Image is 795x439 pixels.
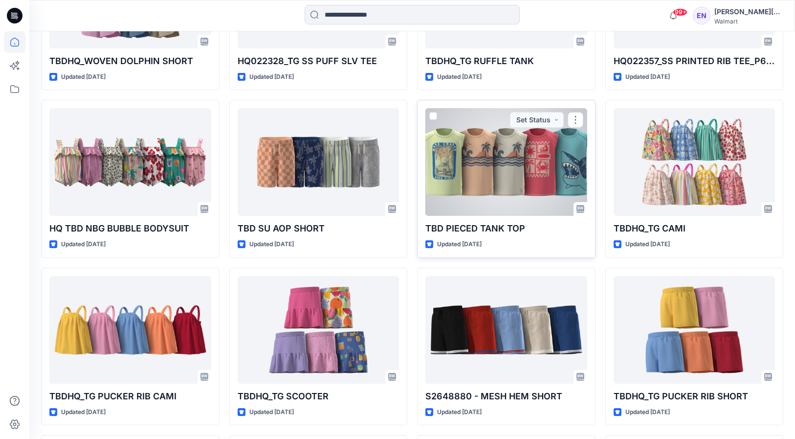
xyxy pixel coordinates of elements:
p: Updated [DATE] [625,239,670,250]
a: TBDHQ_TG CAMI [614,108,775,216]
a: TBD PIECED TANK TOP [425,108,587,216]
p: Updated [DATE] [437,239,482,250]
p: TBDHQ_TG SCOOTER [238,390,399,403]
p: S2648880 - MESH HEM SHORT [425,390,587,403]
p: TBDHQ_TG CAMI [614,222,775,235]
p: TBDHQ_TG PUCKER RIB CAMI [49,390,211,403]
p: TBDHQ_WOVEN DOLPHIN SHORT [49,54,211,68]
div: Walmart [714,18,783,25]
div: [PERSON_NAME][DATE] [714,6,783,18]
p: Updated [DATE] [249,72,294,82]
p: TBDHQ_TG RUFFLE TANK [425,54,587,68]
a: TBDHQ_TG PUCKER RIB SHORT [614,276,775,384]
a: HQ TBD NBG BUBBLE BODYSUIT [49,108,211,216]
p: Updated [DATE] [249,407,294,417]
a: S2648880 - MESH HEM SHORT [425,276,587,384]
p: Updated [DATE] [437,407,482,417]
a: TBDHQ_TG SCOOTER [238,276,399,384]
p: Updated [DATE] [625,407,670,417]
p: Updated [DATE] [61,239,106,250]
a: TBDHQ_TG PUCKER RIB CAMI [49,276,211,384]
p: HQ022357_SS PRINTED RIB TEE_P6347-B [614,54,775,68]
div: EN [693,7,710,24]
p: Updated [DATE] [625,72,670,82]
p: Updated [DATE] [61,407,106,417]
p: TBDHQ_TG PUCKER RIB SHORT [614,390,775,403]
p: TBD SU AOP SHORT [238,222,399,235]
p: HQ022328_TG SS PUFF SLV TEE [238,54,399,68]
span: 99+ [673,8,687,16]
p: TBD PIECED TANK TOP [425,222,587,235]
p: Updated [DATE] [437,72,482,82]
p: Updated [DATE] [61,72,106,82]
p: Updated [DATE] [249,239,294,250]
a: TBD SU AOP SHORT [238,108,399,216]
p: HQ TBD NBG BUBBLE BODYSUIT [49,222,211,235]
